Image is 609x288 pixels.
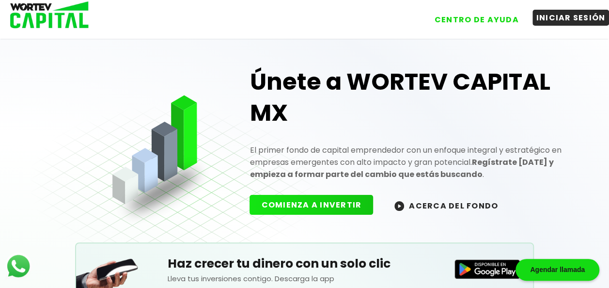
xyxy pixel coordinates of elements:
[454,259,520,279] img: Disponible en Google Play
[168,255,442,273] h5: Haz crecer tu dinero con un solo clic
[394,201,404,211] img: wortev-capital-acerca-del-fondo
[421,4,523,28] a: CENTRO DE AYUDA
[250,144,578,180] p: El primer fondo de capital emprendedor con un enfoque integral y estratégico en empresas emergent...
[515,259,599,281] div: Agendar llamada
[431,12,523,28] button: CENTRO DE AYUDA
[5,253,32,280] img: logos_whatsapp-icon.242b2217.svg
[383,195,510,216] button: ACERCA DEL FONDO
[250,157,553,180] strong: Regístrate [DATE] y empieza a formar parte del cambio que estás buscando
[250,66,578,128] h1: Únete a WORTEV CAPITAL MX
[250,199,383,210] a: COMIENZA A INVERTIR
[250,195,373,215] button: COMIENZA A INVERTIR
[168,273,442,284] p: Lleva tus inversiones contigo. Descarga la app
